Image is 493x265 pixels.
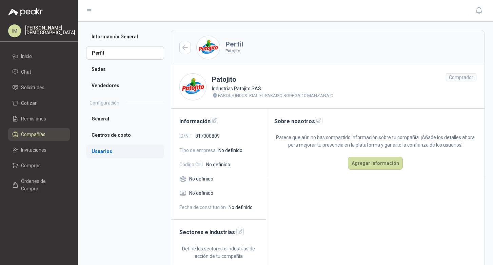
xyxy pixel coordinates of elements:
[218,147,242,154] span: No definido
[25,25,75,35] p: [PERSON_NAME] [DEMOGRAPHIC_DATA]
[179,228,258,236] h2: Sectores e Industrias
[8,128,70,141] a: Compañías
[8,97,70,110] a: Cotizar
[8,81,70,94] a: Solicitudes
[225,41,243,48] h3: Perfil
[180,74,206,100] img: Company Logo
[179,245,258,260] p: Define los sectores e industrias de acción de tu compañía
[179,147,216,154] span: Tipo de empresa
[274,117,476,126] h2: Sobre nosotros
[8,65,70,78] a: Chat
[86,79,164,92] a: Vendedores
[86,145,164,158] a: Usuarios
[86,46,164,60] a: Perfil
[179,132,193,140] span: ID/NIT
[189,189,213,197] span: No definido
[21,84,44,91] span: Solicitudes
[90,99,119,107] h2: Configuración
[21,146,46,154] span: Invitaciones
[189,175,213,183] span: No definido
[21,131,45,138] span: Compañías
[179,117,258,126] h2: Información
[86,112,164,126] a: General
[21,53,32,60] span: Inicio
[206,161,230,168] span: No definido
[8,50,70,63] a: Inicio
[8,24,21,37] div: IM
[225,48,243,54] p: Patojito
[8,144,70,156] a: Invitaciones
[179,161,203,168] span: Código CIIU
[21,115,46,122] span: Remisiones
[21,68,31,76] span: Chat
[212,85,333,92] p: Industrias Patojito SAS
[8,175,70,195] a: Órdenes de Compra
[218,92,333,99] p: PARQUE INDUSTRIAL EL PARAISO BODEGA 10 MANZANA C
[348,157,403,170] button: Agregar información
[86,62,164,76] a: Sedes
[212,74,333,85] h1: Patojito
[179,204,226,211] span: Fecha de constitución
[8,159,70,172] a: Compras
[8,8,43,16] img: Logo peakr
[21,177,63,192] span: Órdenes de Compra
[21,99,37,107] span: Cotizar
[21,162,41,169] span: Compras
[229,204,253,211] span: No definido
[8,112,70,125] a: Remisiones
[195,132,220,140] span: 817000809
[86,30,164,43] a: Información General
[274,134,476,149] p: Parece que aún no has compartido información sobre tu compañía. ¡Añade los detalles ahora para me...
[86,128,164,142] a: Centros de costo
[446,73,476,81] div: Comprador
[197,36,220,59] img: Company Logo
